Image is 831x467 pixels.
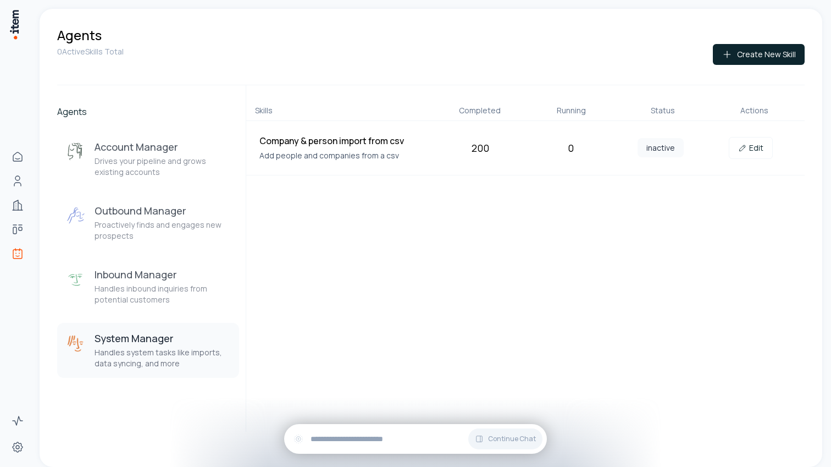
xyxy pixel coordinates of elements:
[66,270,86,290] img: Inbound Manager
[95,283,230,305] p: Handles inbound inquiries from potential customers
[95,268,230,281] h3: Inbound Manager
[9,9,20,40] img: Item Brain Logo
[488,435,536,443] span: Continue Chat
[95,140,230,153] h3: Account Manager
[7,170,29,192] a: People
[7,436,29,458] a: Settings
[259,150,431,162] p: Add people and companies from a csv
[713,105,796,116] div: Actions
[57,323,239,378] button: System ManagerSystem ManagerHandles system tasks like imports, data syncing, and more
[284,424,547,454] div: Continue Chat
[95,332,230,345] h3: System Manager
[66,206,86,226] img: Outbound Manager
[7,218,29,240] a: Deals
[713,44,805,65] button: Create New Skill
[729,137,773,159] a: Edit
[438,105,521,116] div: Completed
[530,105,613,116] div: Running
[440,140,521,156] div: 200
[95,204,230,217] h3: Outbound Manager
[622,105,705,116] div: Status
[7,146,29,168] a: Home
[57,195,239,250] button: Outbound ManagerOutbound ManagerProactively finds and engages new prospects
[255,105,429,116] div: Skills
[57,46,124,57] p: 0 Active Skills Total
[7,194,29,216] a: Companies
[57,131,239,186] button: Account ManagerAccount ManagerDrives your pipeline and grows existing accounts
[95,156,230,178] p: Drives your pipeline and grows existing accounts
[95,347,230,369] p: Handles system tasks like imports, data syncing, and more
[66,334,86,354] img: System Manager
[530,140,611,156] div: 0
[638,138,684,157] span: inactive
[66,142,86,162] img: Account Manager
[57,26,102,44] h1: Agents
[468,428,542,449] button: Continue Chat
[259,134,431,147] h4: Company & person import from csv
[57,105,239,118] h2: Agents
[95,219,230,241] p: Proactively finds and engages new prospects
[7,410,29,432] a: Activity
[7,243,29,265] a: Agents
[57,259,239,314] button: Inbound ManagerInbound ManagerHandles inbound inquiries from potential customers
